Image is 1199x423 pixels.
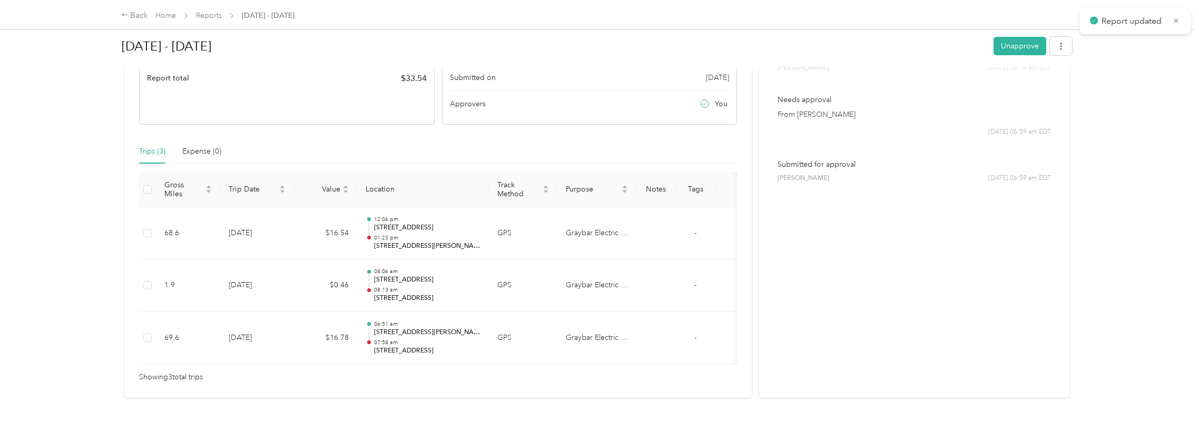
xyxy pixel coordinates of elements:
[543,184,549,190] span: caret-up
[778,159,1051,170] p: Submitted for approval
[279,184,286,190] span: caret-up
[156,207,220,260] td: 68.6
[294,172,357,207] th: Value
[294,312,357,365] td: $16.78
[694,280,696,289] span: -
[778,109,1051,120] p: From [PERSON_NAME]
[489,172,557,207] th: Track Method
[182,146,221,157] div: Expense (0)
[557,312,636,365] td: Graybar Electric Company, Inc
[715,98,728,109] span: You
[489,207,557,260] td: GPS
[778,174,829,183] span: [PERSON_NAME]
[205,188,212,195] span: caret-down
[147,73,189,84] span: Report total
[229,185,277,194] span: Trip Date
[139,371,203,383] span: Showing 3 total trips
[374,241,480,251] p: [STREET_ADDRESS][PERSON_NAME]
[497,180,540,198] span: Track Method
[155,11,176,20] a: Home
[156,172,220,207] th: Gross Miles
[694,228,696,237] span: -
[450,72,496,83] span: Submitted on
[374,294,480,303] p: [STREET_ADDRESS]
[489,312,557,365] td: GPS
[694,333,696,342] span: -
[279,188,286,195] span: caret-down
[374,286,480,294] p: 08:13 am
[302,185,340,194] span: Value
[374,268,480,275] p: 08:06 am
[220,172,294,207] th: Trip Date
[374,346,480,356] p: [STREET_ADDRESS]
[374,275,480,285] p: [STREET_ADDRESS]
[676,172,715,207] th: Tags
[374,234,480,241] p: 01:23 pm
[636,172,676,207] th: Notes
[156,259,220,312] td: 1.9
[196,11,222,20] a: Reports
[374,328,480,337] p: [STREET_ADDRESS][PERSON_NAME]
[205,184,212,190] span: caret-up
[342,188,349,195] span: caret-down
[778,94,1051,105] p: Needs approval
[121,9,149,22] div: Back
[988,127,1051,137] span: [DATE] 06:59 am EDT
[706,72,729,83] span: [DATE]
[294,259,357,312] td: $0.46
[220,312,294,365] td: [DATE]
[139,146,165,157] div: Trips (3)
[450,98,486,109] span: Approvers
[374,339,480,346] p: 07:58 am
[622,188,628,195] span: caret-down
[557,259,636,312] td: Graybar Electric Company, Inc
[374,320,480,328] p: 06:51 am
[566,185,620,194] span: Purpose
[557,172,636,207] th: Purpose
[401,72,427,85] span: $ 33.54
[994,37,1046,55] button: Unapprove
[1102,15,1165,28] p: Report updated
[557,207,636,260] td: Graybar Electric Company, Inc
[374,223,480,233] p: [STREET_ADDRESS]
[122,34,986,59] h1: Sep 1 - 30, 2025
[220,207,294,260] td: [DATE]
[164,180,203,198] span: Gross Miles
[988,174,1051,183] span: [DATE] 06:59 am EDT
[543,188,549,195] span: caret-down
[1140,364,1199,423] iframe: Everlance-gr Chat Button Frame
[294,207,357,260] td: $16.54
[156,312,220,365] td: 69.6
[357,172,489,207] th: Location
[489,259,557,312] td: GPS
[374,216,480,223] p: 12:06 pm
[220,259,294,312] td: [DATE]
[342,184,349,190] span: caret-up
[622,184,628,190] span: caret-up
[242,10,294,21] span: [DATE] - [DATE]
